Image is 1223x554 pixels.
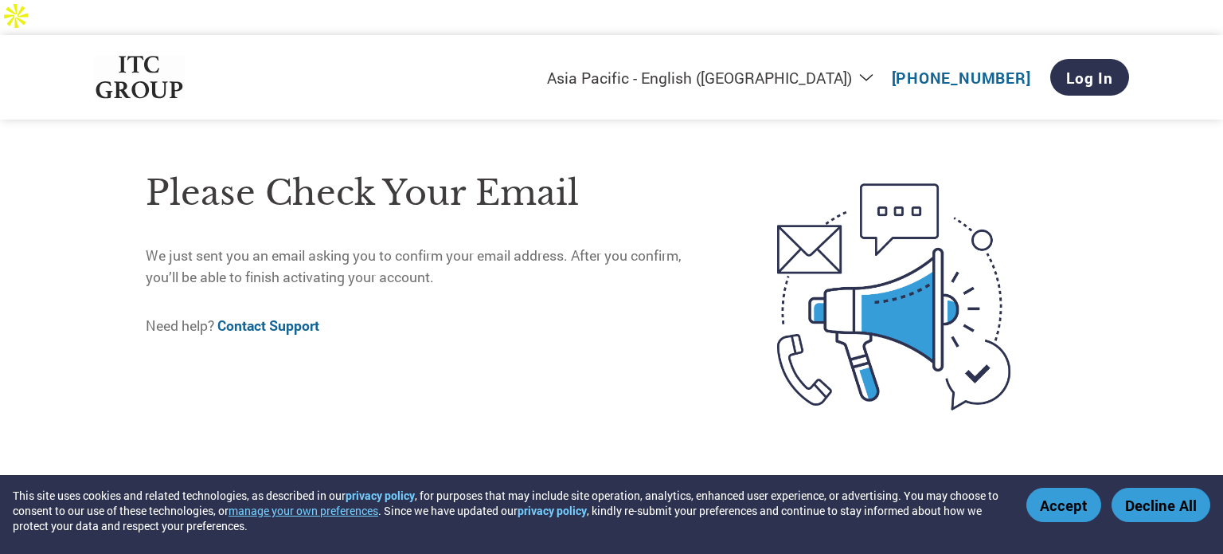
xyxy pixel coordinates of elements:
img: open-email [710,155,1077,438]
a: privacy policy [518,503,587,518]
a: Contact Support [217,316,319,335]
p: We just sent you an email asking you to confirm your email address. After you confirm, you’ll be ... [146,246,710,288]
h1: Please check your email [146,167,710,219]
button: Accept [1026,488,1101,522]
a: [PHONE_NUMBER] [892,68,1031,88]
a: Log In [1050,59,1129,96]
button: Decline All [1112,488,1210,522]
a: privacy policy [346,488,415,503]
div: This site uses cookies and related technologies, as described in our , for purposes that may incl... [13,488,1003,533]
button: manage your own preferences [229,503,378,518]
p: Need help? [146,316,710,336]
img: ITC Group [94,56,185,100]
